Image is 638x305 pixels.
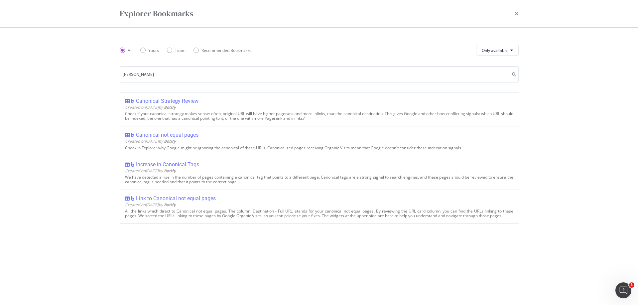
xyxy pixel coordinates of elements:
[136,132,198,138] div: Canonical not equal pages
[140,48,159,53] div: Yours
[629,282,634,288] span: 1
[164,168,176,174] b: Botify
[125,138,176,144] span: Created on [DATE] by
[167,48,186,53] div: Team
[476,45,519,56] button: Only available
[125,202,176,208] span: Created on [DATE] by
[164,138,176,144] b: Botify
[120,66,519,83] input: Search
[515,8,519,19] div: times
[164,104,176,110] b: Botify
[615,282,631,298] iframe: Intercom live chat
[148,48,159,53] div: Yours
[120,8,193,19] div: Explorer Bookmarks
[201,48,251,53] div: Recommended Bookmarks
[136,98,198,104] div: Canonical Strategy Review
[125,104,176,110] span: Created on [DATE] by
[128,48,132,53] div: All
[175,48,186,53] div: Team
[125,209,513,218] div: All the links which direct to Canonical not equal pages. The column 'Destination - Full URL' stan...
[136,161,199,168] div: Increase in Canonical Tags
[125,168,176,174] span: Created on [DATE] by
[482,48,508,53] span: Only available
[193,48,251,53] div: Recommended Bookmarks
[125,146,513,150] div: Check in Explorer why Google might be ignoring the canonical of these URLs. Canonicalized pages r...
[125,175,513,184] div: We have detected a rise in the number of pages containing a canonical tag that points to a differ...
[125,111,513,121] div: Check if your canonical strategy makes sense: often, original URL will have higher pagerank and m...
[136,195,216,202] div: Link to Canonical not equal pages
[120,48,132,53] div: All
[164,202,176,208] b: Botify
